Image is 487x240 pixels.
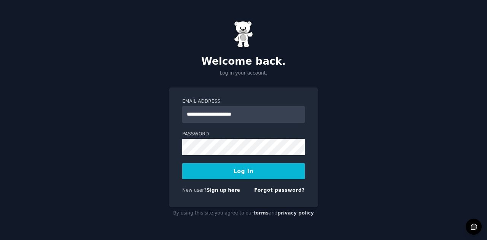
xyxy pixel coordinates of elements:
[169,70,318,77] p: Log in your account.
[182,98,305,105] label: Email Address
[169,207,318,219] div: By using this site you agree to our and
[182,163,305,179] button: Log In
[169,56,318,68] h2: Welcome back.
[234,21,253,48] img: Gummy Bear
[253,210,269,216] a: terms
[182,188,207,193] span: New user?
[182,131,305,138] label: Password
[277,210,314,216] a: privacy policy
[254,188,305,193] a: Forgot password?
[207,188,240,193] a: Sign up here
